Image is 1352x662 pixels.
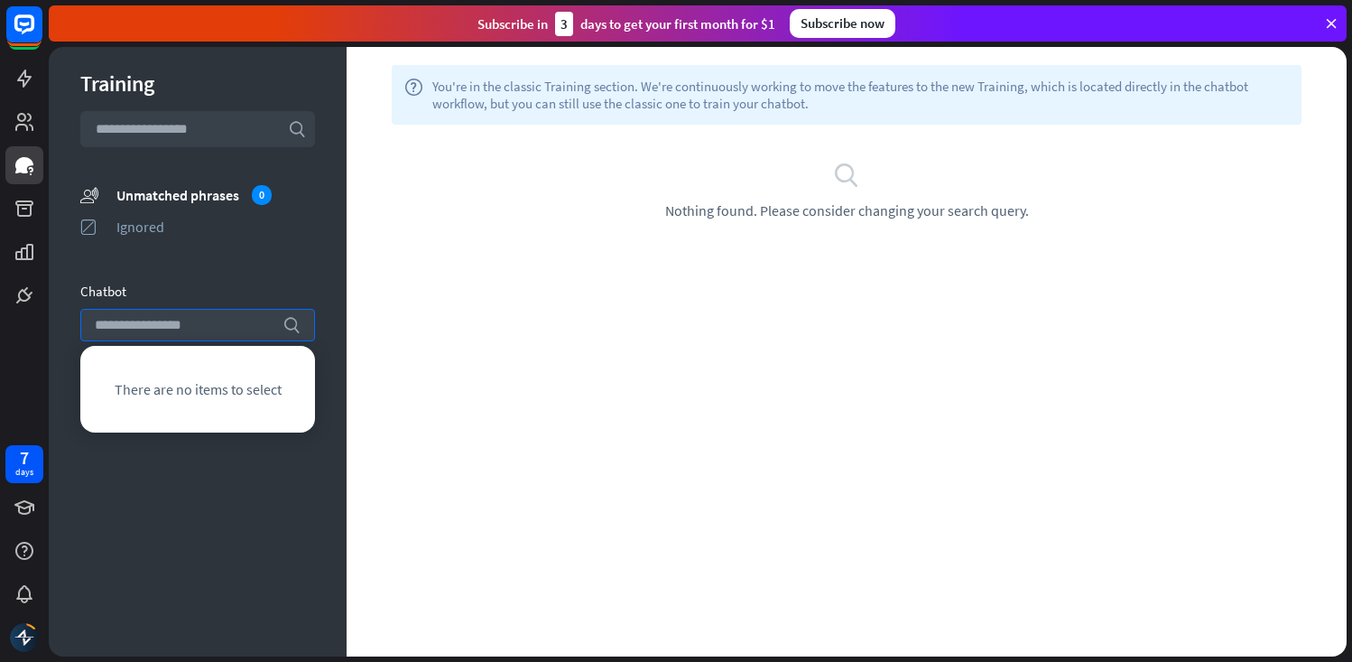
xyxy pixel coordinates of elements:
div: 0 [252,185,272,205]
i: ignored [80,218,98,236]
i: search [288,120,306,138]
div: Training [80,70,315,98]
div: 3 [555,12,573,36]
div: Subscribe in days to get your first month for $1 [477,12,775,36]
a: 7 days [5,445,43,483]
div: Unmatched phrases [116,185,315,205]
i: search [833,161,860,188]
i: help [404,78,423,112]
i: search [282,316,301,334]
button: Open LiveChat chat widget [14,7,69,61]
span: There are no items to select [115,380,282,398]
span: Nothing found. Please consider changing your search query. [665,201,1029,219]
div: Chatbot [80,283,315,300]
div: 7 [20,450,29,466]
i: unmatched_phrases [80,185,98,204]
div: Ignored [116,218,315,236]
span: You're in the classic Training section. We're continuously working to move the features to the ne... [432,78,1289,112]
div: Subscribe now [790,9,895,38]
div: days [15,466,33,479]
